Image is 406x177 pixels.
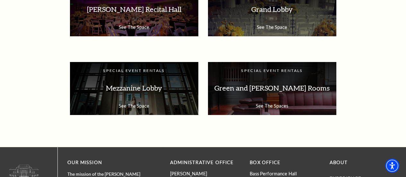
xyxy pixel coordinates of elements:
[76,24,192,30] p: See The Space
[250,171,320,176] p: Bass Performance Hall
[385,159,399,173] div: Accessibility Menu
[67,159,148,167] p: OUR MISSION
[214,24,330,30] p: See The Space
[250,159,320,167] p: BOX OFFICE
[214,103,330,109] p: See The Spaces
[70,62,198,115] a: Special Event Rentals Mezzanine Lobby See The Space
[208,62,336,115] a: Special Event Rentals Green and [PERSON_NAME] Rooms See The Spaces
[76,68,192,73] p: Special Event Rentals
[330,160,348,165] a: About
[76,78,192,98] p: Mezzanine Lobby
[214,68,330,73] p: Special Event Rentals
[214,78,330,98] p: Green and [PERSON_NAME] Rooms
[170,159,240,167] p: Administrative Office
[76,103,192,109] p: See The Space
